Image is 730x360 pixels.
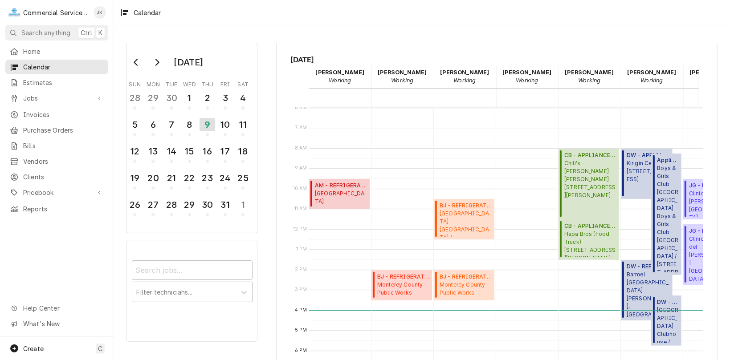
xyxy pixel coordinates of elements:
[5,44,108,59] a: Home
[293,104,310,111] span: 6 AM
[291,54,703,65] span: [DATE]
[5,91,108,105] a: Go to Jobs
[236,198,250,211] div: 1
[132,252,253,311] div: Calendar Filters
[23,93,90,103] span: Jobs
[559,219,620,260] div: CB - APPLIANCE(Finalized)Hapa Bros (Food Truck)[STREET_ADDRESS][PERSON_NAME][PERSON_NAME]
[23,172,104,182] span: Clients
[627,151,670,159] span: DW - APPLIANCE ( Finalized )
[651,154,681,275] div: Appliance Installation(Finalized)Boys & Girls Club - [GEOGRAPHIC_DATA]Boys & Girls Club - [GEOGRA...
[94,6,106,19] div: John Key's Avatar
[165,118,179,131] div: 7
[81,28,92,37] span: Ctrl
[128,91,142,105] div: 28
[8,6,20,19] div: Commercial Service Co.'s Avatar
[165,91,179,105] div: 30
[371,270,432,300] div: BJ - REFRIGERATION(Uninvoiced)Monterey County Public Works Department[STREET_ADDRESS]
[621,149,673,199] div: DW - APPLIANCE(Finalized)Kirigin Cellars[STREET_ADDRESS]
[292,205,310,212] span: 11 AM
[23,345,44,352] span: Create
[5,25,108,40] button: Search anythingCtrlK
[564,222,616,230] span: CB - APPLIANCE ( Finalized )
[651,154,681,275] div: [Service] Appliance Installation Boys & Girls Club - Salinas Boys & Girls Club - Salinas / 85 Mar...
[126,241,257,341] div: Calendar Filters
[315,69,364,76] strong: [PERSON_NAME]
[578,77,600,84] em: Working
[98,344,102,353] span: C
[621,65,683,88] div: David Waite - Working
[391,77,413,84] em: Working
[23,8,89,17] div: Commercial Service Co.
[657,298,679,306] span: DW - APPLIANCE ( Active )
[146,171,160,185] div: 20
[234,78,252,89] th: Saturday
[657,156,679,164] span: Appliance Installation ( Finalized )
[132,260,253,280] input: Search jobs...
[200,171,214,185] div: 23
[144,78,163,89] th: Monday
[183,118,196,131] div: 8
[378,69,427,76] strong: [PERSON_NAME]
[165,171,179,185] div: 21
[564,230,616,257] span: Hapa Bros (Food Truck) [STREET_ADDRESS][PERSON_NAME][PERSON_NAME]
[218,118,232,131] div: 10
[434,199,495,239] div: [Service] BJ - REFRIGERATION Rancho Cielo Rancho Cielo / 710 Old Stage Rd, Salinas, CA 93908 ID: ...
[200,91,214,105] div: 2
[146,198,160,211] div: 27
[640,77,663,84] em: Working
[5,75,108,90] a: Estimates
[5,316,108,331] a: Go to What's New
[627,271,670,318] span: Barmel [GEOGRAPHIC_DATA][PERSON_NAME], [GEOGRAPHIC_DATA]-By-[GEOGRAPHIC_DATA], [GEOGRAPHIC_DATA]
[126,43,257,233] div: Calendar Day Picker
[236,171,250,185] div: 25
[23,62,104,72] span: Calendar
[293,145,310,152] span: 8 AM
[94,6,106,19] div: JK
[183,91,196,105] div: 1
[23,303,103,313] span: Help Center
[315,190,367,206] span: [GEOGRAPHIC_DATA] [STREET_ADDRESS]
[146,145,160,158] div: 13
[218,91,232,105] div: 3
[128,171,142,185] div: 19
[171,55,206,70] div: [DATE]
[293,327,310,334] span: 5 PM
[23,110,104,119] span: Invoices
[564,151,616,159] span: CB - APPLIANCE ( Finalized )
[293,124,310,131] span: 7 AM
[23,319,103,328] span: What's New
[218,171,232,185] div: 24
[200,198,214,211] div: 30
[146,91,160,105] div: 29
[5,154,108,169] a: Vendors
[183,171,196,185] div: 22
[621,149,673,199] div: [Service] DW - APPLIANCE Kirigin Cellars 11550 Watsonville Rd, Gilroy, CA 95020 ID: JOB-9835 Stat...
[377,281,429,298] span: Monterey County Public Works Department [STREET_ADDRESS]
[559,149,620,219] div: CB - APPLIANCE(Finalized)Chili's - [PERSON_NAME] [PERSON_NAME][STREET_ADDRESS][PERSON_NAME]
[651,295,681,346] div: DW - APPLIANCE(Active)[GEOGRAPHIC_DATA]Clubhouse / [STREET_ADDRESS]
[291,185,310,192] span: 10 AM
[5,138,108,153] a: Bills
[128,118,142,131] div: 5
[516,77,538,84] em: Working
[183,198,196,211] div: 29
[434,270,495,300] div: BJ - REFRIGERATION(Uninvoiced)Monterey County Public Works Department[STREET_ADDRESS]
[183,145,196,158] div: 15
[293,266,310,273] span: 2 PM
[627,263,670,271] span: DW - REFRIGERATION ( Finalized )
[434,65,496,88] div: Brandon Johnson - Working
[5,107,108,122] a: Invoices
[329,77,351,84] em: Working
[293,286,310,293] span: 3 PM
[657,306,679,344] span: [GEOGRAPHIC_DATA] Clubhouse / [STREET_ADDRESS]
[5,202,108,216] a: Reports
[627,159,670,183] span: Kirigin Cellars [STREET_ADDRESS]
[371,270,432,300] div: [Service] BJ - REFRIGERATION Monterey County Public Works Department 1 Medical Center Dr, Salinas...
[559,65,621,88] div: Carson Bourdet - Working
[440,273,492,281] span: BJ - REFRIGERATION ( Uninvoiced )
[165,145,179,158] div: 14
[236,91,250,105] div: 4
[371,65,434,88] div: Bill Key - Working
[651,295,681,346] div: [Service] DW - APPLIANCE Monterey Peninsula Country Club Clubhouse / 3000 Club Rd, Monterey, CA 9...
[565,69,614,76] strong: [PERSON_NAME]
